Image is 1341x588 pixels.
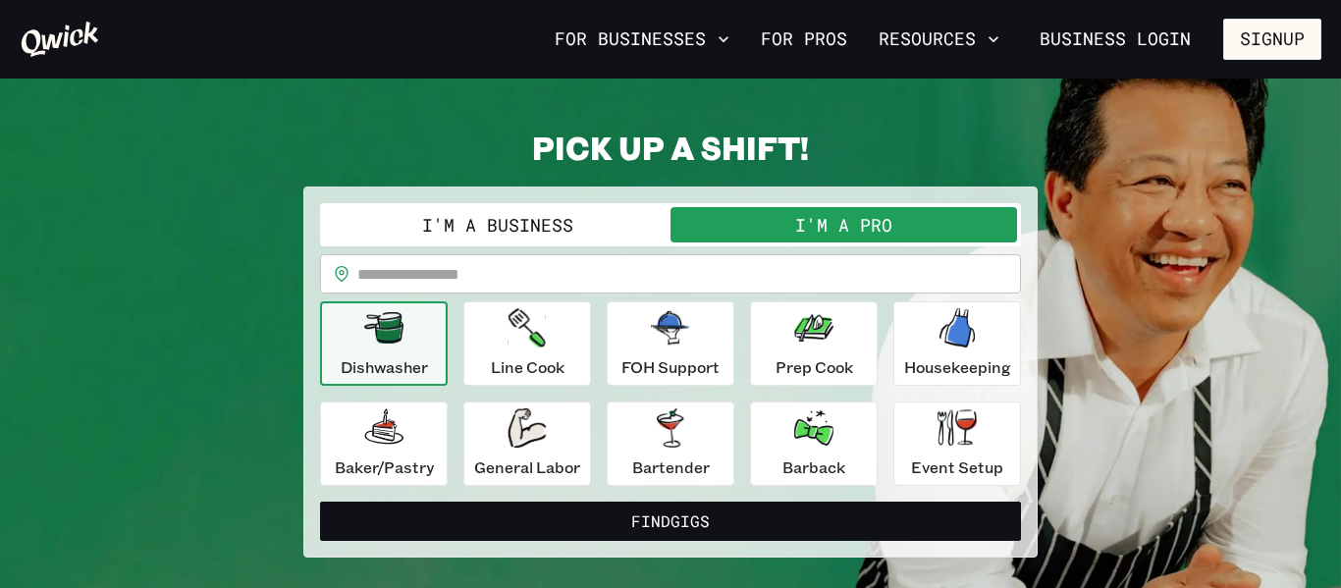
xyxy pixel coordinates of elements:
button: Baker/Pastry [320,401,448,486]
a: Business Login [1023,19,1207,60]
button: Bartender [607,401,734,486]
button: FOH Support [607,301,734,386]
p: Prep Cook [776,355,853,379]
p: Event Setup [911,455,1003,479]
button: For Businesses [547,23,737,56]
p: Baker/Pastry [335,455,434,479]
button: Resources [871,23,1007,56]
p: General Labor [474,455,580,479]
button: FindGigs [320,502,1021,541]
p: Housekeeping [904,355,1011,379]
button: Prep Cook [750,301,878,386]
p: Dishwasher [341,355,428,379]
button: Signup [1223,19,1321,60]
a: For Pros [753,23,855,56]
p: FOH Support [621,355,720,379]
p: Line Cook [491,355,564,379]
button: Housekeeping [893,301,1021,386]
button: I'm a Pro [670,207,1017,242]
button: Line Cook [463,301,591,386]
button: Barback [750,401,878,486]
p: Barback [782,455,845,479]
button: General Labor [463,401,591,486]
h2: PICK UP A SHIFT! [303,128,1038,167]
button: Dishwasher [320,301,448,386]
button: I'm a Business [324,207,670,242]
button: Event Setup [893,401,1021,486]
p: Bartender [632,455,710,479]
